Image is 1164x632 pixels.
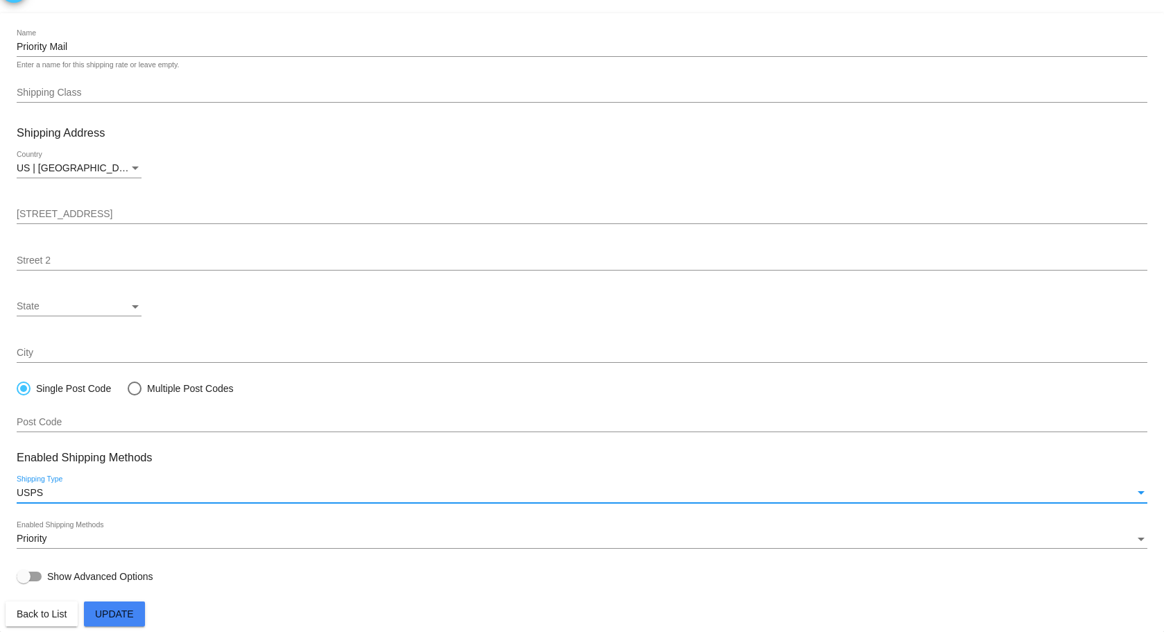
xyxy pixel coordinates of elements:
[17,533,1147,545] mat-select: Enabled Shipping Methods
[95,608,134,620] span: Update
[17,301,142,312] mat-select: State
[17,61,179,69] div: Enter a name for this shipping rate or leave empty.
[17,163,142,174] mat-select: Country
[17,533,47,544] span: Priority
[6,601,78,626] button: Back to List
[17,87,1147,99] input: Shipping Class
[17,348,1147,359] input: City
[17,162,139,173] span: US | [GEOGRAPHIC_DATA]
[17,126,1147,139] h3: Shipping Address
[17,255,1147,266] input: Street 2
[84,601,145,626] button: Update
[17,451,1147,464] h3: Enabled Shipping Methods
[17,300,40,311] span: State
[31,383,111,394] div: Single Post Code
[17,42,1147,53] input: Name
[17,417,1147,428] input: Post Code
[47,570,153,583] span: Show Advanced Options
[17,487,43,498] span: USPS
[17,209,1147,220] input: Street 1
[17,608,67,620] span: Back to List
[142,383,234,394] div: Multiple Post Codes
[17,488,1147,499] mat-select: Shipping Type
